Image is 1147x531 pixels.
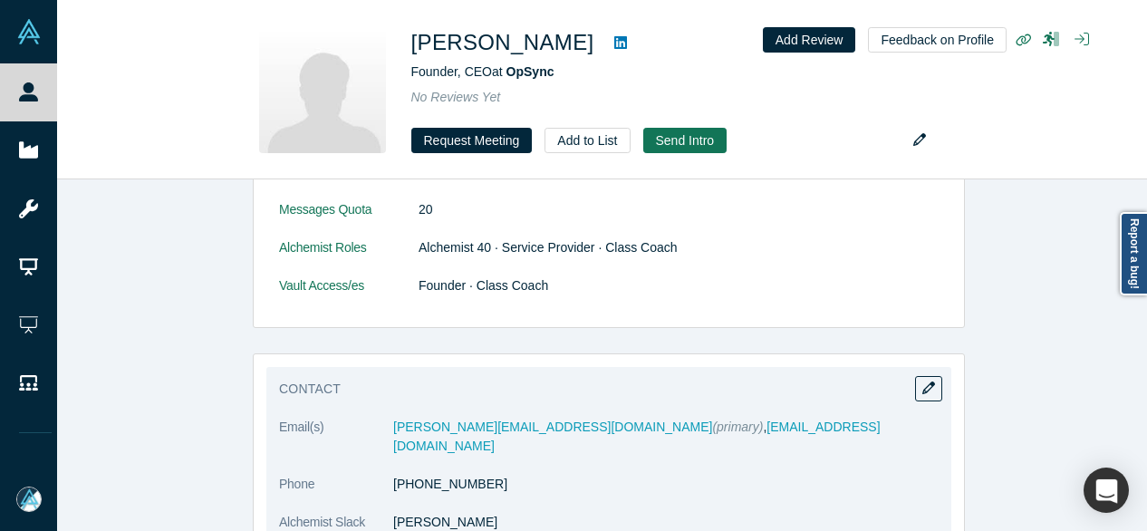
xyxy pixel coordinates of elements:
dd: , [393,418,939,456]
a: Report a bug! [1120,212,1147,295]
span: (primary) [712,420,763,434]
a: OpSync [506,64,554,79]
h3: Contact [279,380,913,399]
button: Add to List [545,128,630,153]
span: No Reviews Yet [411,90,501,104]
dt: Phone [279,475,393,513]
dt: Email(s) [279,418,393,475]
dt: Messages Quota [279,200,419,238]
button: Send Intro [643,128,728,153]
dd: 20 [419,200,939,219]
a: [PHONE_NUMBER] [393,477,507,491]
a: [PERSON_NAME][EMAIL_ADDRESS][DOMAIN_NAME] [393,420,712,434]
img: Mia Scott's Account [16,487,42,512]
button: Request Meeting [411,128,533,153]
h1: [PERSON_NAME] [411,26,594,59]
img: Taylor Cordoba's Profile Image [259,26,386,153]
dt: Alchemist Roles [279,238,419,276]
img: Alchemist Vault Logo [16,19,42,44]
dt: Vault Access/es [279,276,419,314]
button: Feedback on Profile [868,27,1007,53]
dd: Alchemist 40 · Service Provider · Class Coach [419,238,939,257]
dd: Founder · Class Coach [419,276,939,295]
span: Founder, CEO at [411,64,554,79]
button: Add Review [763,27,856,53]
a: [EMAIL_ADDRESS][DOMAIN_NAME] [393,420,881,453]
